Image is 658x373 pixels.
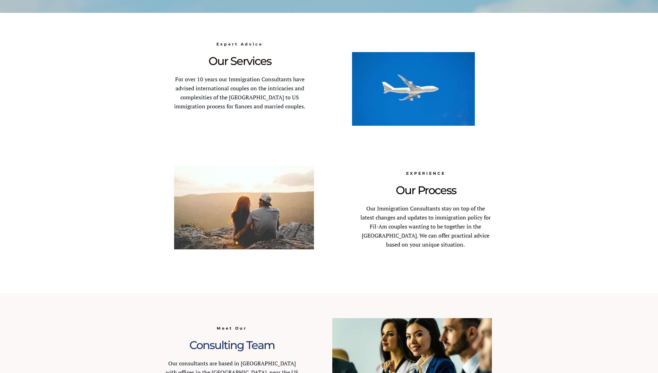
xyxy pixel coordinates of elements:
span: EXPERIENCE [406,171,445,176]
span: For over 10 years our Immigration Consultants have advised international couples on the intricaci... [174,75,305,110]
span: Our Process [396,183,456,197]
span: Expert Advice [216,42,263,47]
span: Our Services [208,54,271,68]
span: Our Immigration Consultants stay on top of the latest changes and updates to immigration policy f... [360,205,491,248]
span: Meet Our [217,326,247,331]
span: Consulting Team [189,338,275,352]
